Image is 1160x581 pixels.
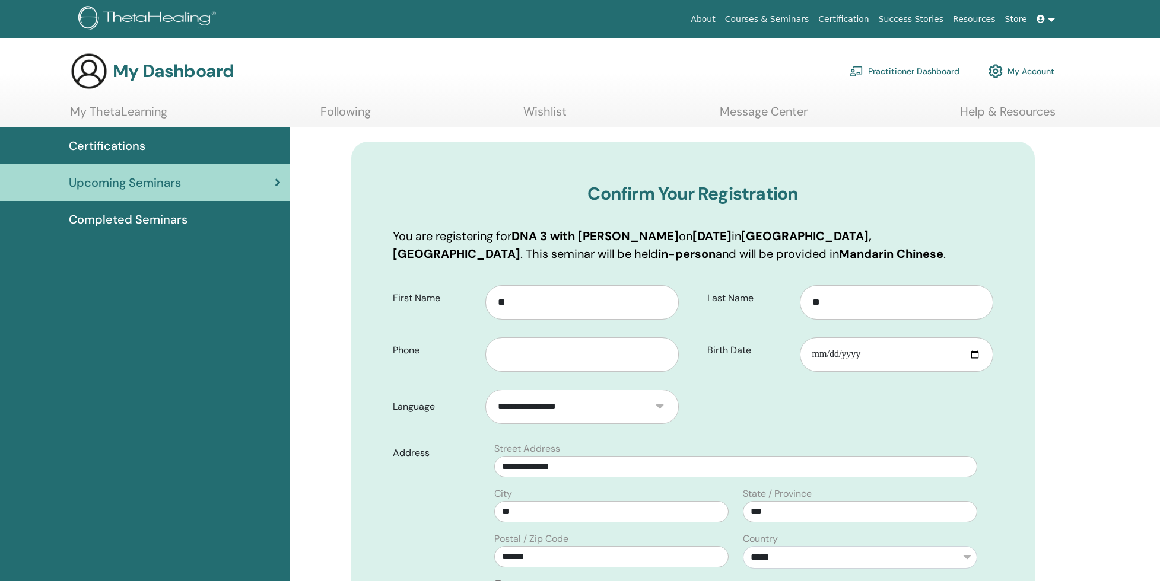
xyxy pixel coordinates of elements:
label: Language [384,395,485,418]
p: You are registering for on in . This seminar will be held and will be provided in . [393,227,993,263]
a: Wishlist [523,104,567,127]
a: Help & Resources [960,104,1056,127]
label: Postal / Zip Code [494,532,568,546]
label: Birth Date [698,339,800,362]
b: Mandarin Chinese [839,246,943,261]
b: DNA 3 with [PERSON_NAME] [511,228,679,244]
img: generic-user-icon.jpg [70,52,108,90]
a: Success Stories [874,8,948,30]
a: Certification [813,8,873,30]
label: Street Address [494,442,560,456]
img: logo.png [78,6,220,33]
b: in-person [658,246,716,261]
a: Following [320,104,371,127]
label: First Name [384,287,485,309]
a: Courses & Seminars [720,8,814,30]
span: Completed Seminars [69,210,187,228]
b: [DATE] [692,228,732,244]
label: Address [384,442,487,464]
h3: Confirm Your Registration [393,183,993,205]
img: chalkboard-teacher.svg [849,66,863,76]
label: State / Province [743,487,812,501]
label: Phone [384,339,485,362]
span: Upcoming Seminars [69,174,181,191]
h3: My Dashboard [113,60,234,82]
a: My ThetaLearning [70,104,167,127]
img: cog.svg [989,61,1003,81]
a: Practitioner Dashboard [849,58,959,84]
label: City [494,487,512,501]
a: About [686,8,720,30]
a: My Account [989,58,1054,84]
a: Resources [948,8,1000,30]
a: Message Center [720,104,808,127]
label: Last Name [698,287,800,309]
a: Store [1000,8,1032,30]
label: Country [743,532,778,546]
span: Certifications [69,137,145,155]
